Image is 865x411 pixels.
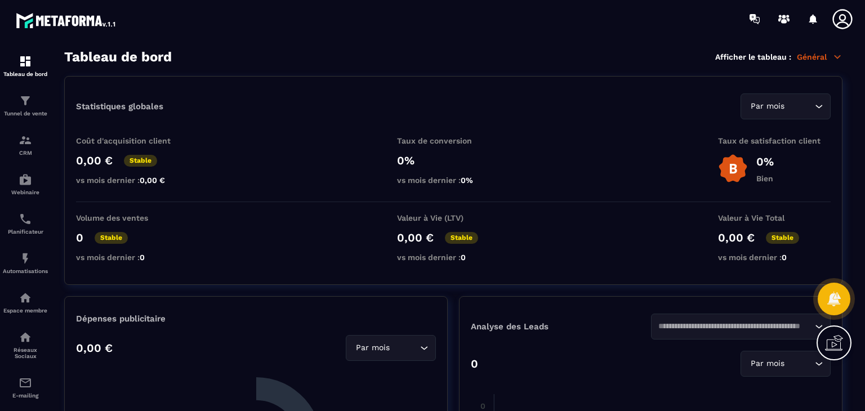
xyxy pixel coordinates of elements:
[19,173,32,186] img: automations
[748,358,787,370] span: Par mois
[756,174,774,183] p: Bien
[3,243,48,283] a: automationsautomationsAutomatisations
[124,155,157,167] p: Stable
[480,401,485,410] tspan: 0
[76,176,189,185] p: vs mois dernier :
[140,176,165,185] span: 0,00 €
[140,253,145,262] span: 0
[461,176,473,185] span: 0%
[19,376,32,390] img: email
[715,52,791,61] p: Afficher le tableau :
[797,52,842,62] p: Général
[3,392,48,399] p: E-mailing
[19,291,32,305] img: automations
[397,136,510,145] p: Taux de conversion
[3,268,48,274] p: Automatisations
[19,330,32,344] img: social-network
[353,342,392,354] span: Par mois
[741,93,831,119] div: Search for option
[3,347,48,359] p: Réseaux Sociaux
[3,368,48,407] a: emailemailE-mailing
[3,204,48,243] a: schedulerschedulerPlanificateur
[3,110,48,117] p: Tunnel de vente
[64,49,172,65] h3: Tableau de bord
[76,253,189,262] p: vs mois dernier :
[651,314,831,339] div: Search for option
[3,150,48,156] p: CRM
[346,335,436,361] div: Search for option
[658,320,813,333] input: Search for option
[718,213,831,222] p: Valeur à Vie Total
[76,314,436,324] p: Dépenses publicitaire
[3,283,48,322] a: automationsautomationsEspace membre
[756,155,774,168] p: 0%
[3,71,48,77] p: Tableau de bord
[19,94,32,108] img: formation
[76,341,113,355] p: 0,00 €
[741,351,831,377] div: Search for option
[95,232,128,244] p: Stable
[3,125,48,164] a: formationformationCRM
[3,322,48,368] a: social-networksocial-networkRéseaux Sociaux
[718,154,748,184] img: b-badge-o.b3b20ee6.svg
[16,10,117,30] img: logo
[3,46,48,86] a: formationformationTableau de bord
[782,253,787,262] span: 0
[76,101,163,111] p: Statistiques globales
[445,232,478,244] p: Stable
[748,100,787,113] span: Par mois
[19,252,32,265] img: automations
[3,229,48,235] p: Planificateur
[471,321,651,332] p: Analyse des Leads
[766,232,799,244] p: Stable
[19,212,32,226] img: scheduler
[76,213,189,222] p: Volume des ventes
[461,253,466,262] span: 0
[392,342,417,354] input: Search for option
[76,136,189,145] p: Coût d'acquisition client
[718,253,831,262] p: vs mois dernier :
[787,100,812,113] input: Search for option
[397,231,434,244] p: 0,00 €
[397,213,510,222] p: Valeur à Vie (LTV)
[397,154,510,167] p: 0%
[19,55,32,68] img: formation
[3,307,48,314] p: Espace membre
[3,189,48,195] p: Webinaire
[471,357,478,370] p: 0
[3,86,48,125] a: formationformationTunnel de vente
[76,154,113,167] p: 0,00 €
[397,176,510,185] p: vs mois dernier :
[787,358,812,370] input: Search for option
[76,231,83,244] p: 0
[718,136,831,145] p: Taux de satisfaction client
[397,253,510,262] p: vs mois dernier :
[3,164,48,204] a: automationsautomationsWebinaire
[718,231,755,244] p: 0,00 €
[19,133,32,147] img: formation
